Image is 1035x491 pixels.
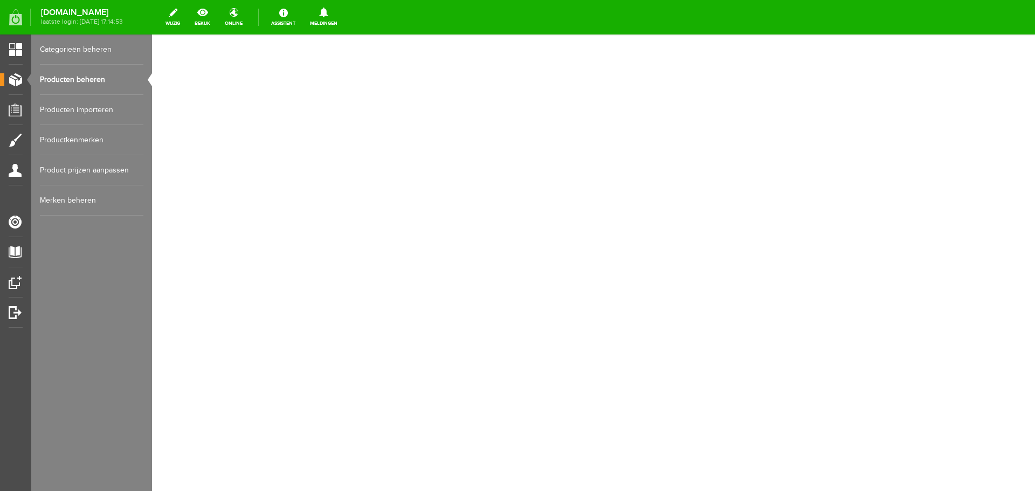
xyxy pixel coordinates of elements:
[218,5,249,29] a: online
[40,125,143,155] a: Productkenmerken
[159,5,187,29] a: wijzig
[40,155,143,185] a: Product prijzen aanpassen
[41,10,123,16] strong: [DOMAIN_NAME]
[188,5,217,29] a: bekijk
[40,65,143,95] a: Producten beheren
[41,19,123,25] span: laatste login: [DATE] 17:14:53
[40,185,143,216] a: Merken beheren
[303,5,344,29] a: Meldingen
[40,34,143,65] a: Categorieën beheren
[265,5,302,29] a: Assistent
[40,95,143,125] a: Producten importeren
